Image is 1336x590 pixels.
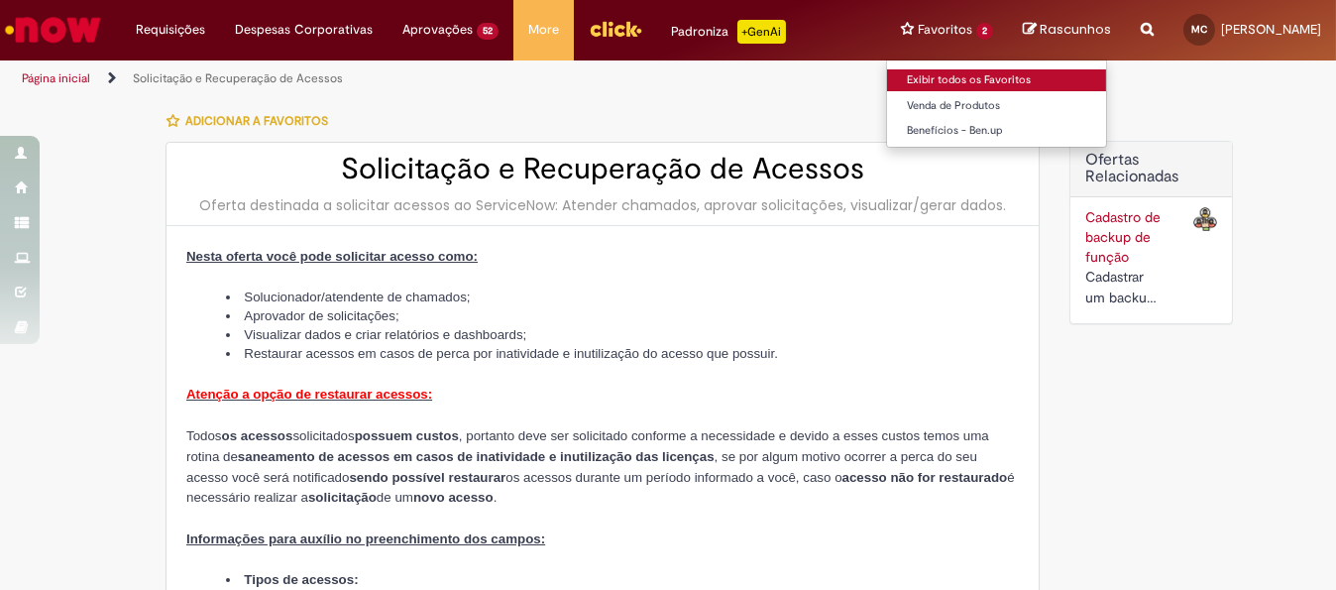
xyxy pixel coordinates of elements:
strong: sendo possível restaurar [349,470,505,485]
span: Informações para auxílio no preenchimento dos campos: [186,531,545,546]
ul: Favoritos [886,59,1107,148]
a: Página inicial [22,70,90,86]
li: Solucionador/atendente de chamados; [226,288,1019,306]
img: click_logo_yellow_360x200.png [589,14,642,44]
strong: saneamento de acessos [238,449,390,464]
span: [PERSON_NAME] [1221,21,1321,38]
a: Venda de Produtos [887,95,1106,117]
div: Padroniza [672,20,786,44]
div: Ofertas Relacionadas [1069,141,1233,324]
h2: Solicitação e Recuperação de Acessos [186,153,1019,185]
span: More [528,20,559,40]
li: Visualizar dados e criar relatórios e dashboards; [226,325,1019,344]
li: Restaurar acessos em casos de perca por inatividade e inutilização do acesso que possuir. [226,344,1019,363]
img: ServiceNow [2,10,104,50]
strong: possuem custos [355,428,459,443]
button: Adicionar a Favoritos [166,100,339,142]
span: Aprovações [402,20,473,40]
span: Nesta oferta você pode solicitar acesso como: [186,249,478,264]
div: Cadastrar um backup para as suas funções no portal Now [1085,267,1164,308]
span: Adicionar a Favoritos [185,113,328,129]
span: Rascunhos [1040,20,1111,39]
a: Solicitação e Recuperação de Acessos [133,70,343,86]
strong: novo acesso [413,490,494,505]
span: Favoritos [918,20,972,40]
span: MC [1191,23,1207,36]
strong: acesso não for restaurado [842,470,1008,485]
img: Cadastro de backup de função [1193,207,1217,231]
strong: solicitação [308,490,377,505]
a: Rascunhos [1023,21,1111,40]
a: Exibir todos os Favoritos [887,69,1106,91]
span: 2 [976,23,993,40]
p: +GenAi [737,20,786,44]
h2: Ofertas Relacionadas [1085,152,1217,186]
div: Oferta destinada a solicitar acessos ao ServiceNow: Atender chamados, aprovar solicitações, visua... [186,195,1019,215]
a: Cadastro de backup de função [1085,208,1161,266]
span: 52 [477,23,499,40]
strong: em casos de inatividade e inutilização das licenças [393,449,715,464]
span: Requisições [136,20,205,40]
span: Atenção a opção de restaurar acessos: [186,387,432,402]
li: Aprovador de solicitações; [226,306,1019,325]
strong: os acessos [222,428,293,443]
span: Todos solicitados , portanto deve ser solicitado conforme a necessidade e devido a esses custos t... [186,428,1015,506]
strong: Tipos de acessos: [244,572,358,587]
span: Despesas Corporativas [235,20,373,40]
ul: Trilhas de página [15,60,876,97]
a: Benefícios - Ben.up [887,120,1106,142]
